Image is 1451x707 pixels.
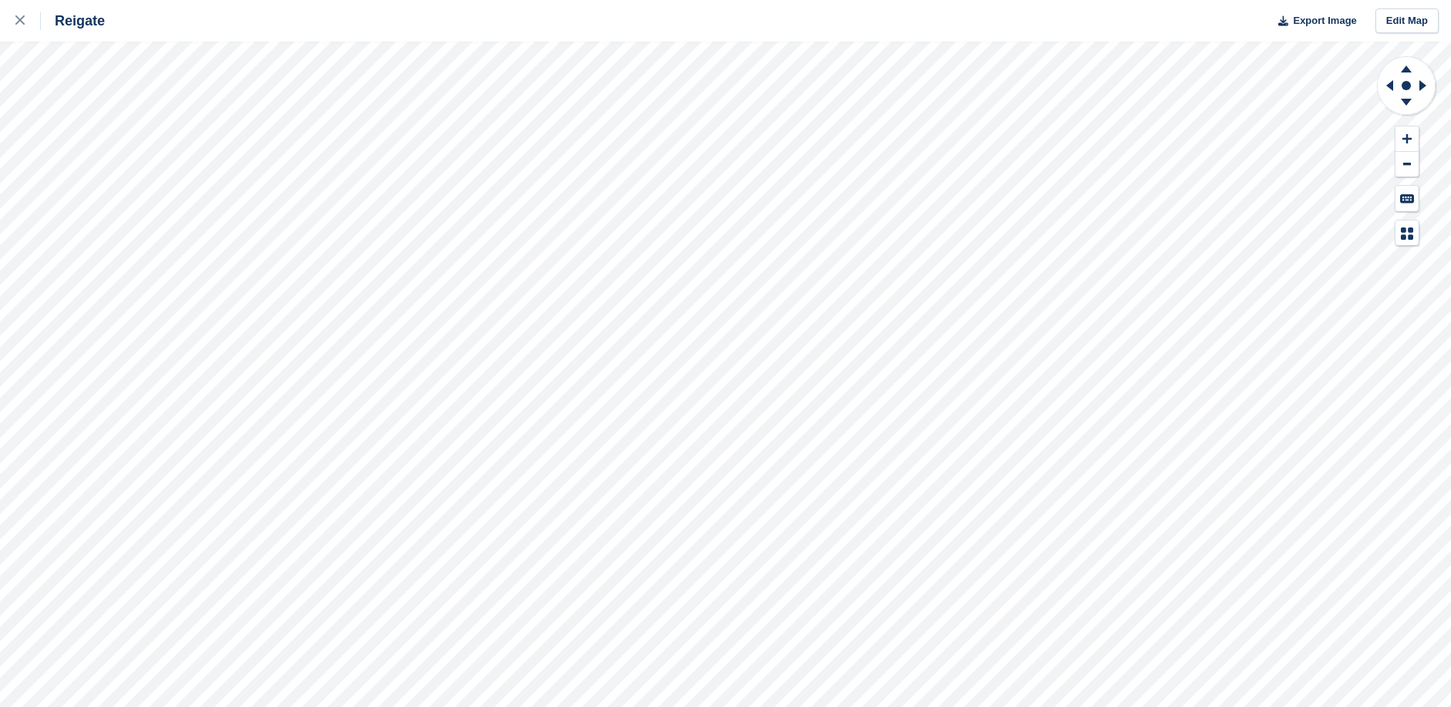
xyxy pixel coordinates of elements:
a: Edit Map [1375,8,1439,34]
button: Map Legend [1395,221,1419,246]
button: Zoom Out [1395,152,1419,177]
button: Export Image [1269,8,1357,34]
span: Export Image [1293,13,1356,29]
button: Zoom In [1395,126,1419,152]
button: Keyboard Shortcuts [1395,186,1419,211]
div: Reigate [41,12,105,30]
